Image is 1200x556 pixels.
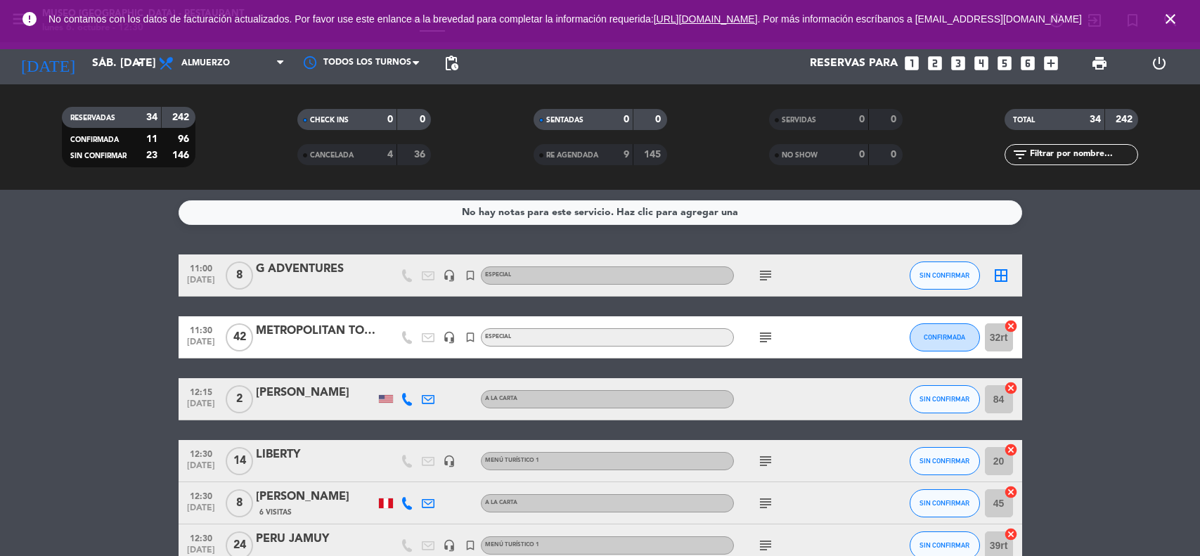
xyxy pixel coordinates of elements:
span: 12:30 [183,487,219,503]
i: filter_list [1012,146,1028,163]
strong: 0 [655,115,664,124]
span: CONFIRMADA [924,333,965,341]
i: cancel [1004,485,1018,499]
span: 11:30 [183,321,219,337]
span: SIN CONFIRMAR [920,499,969,507]
i: headset_mic [443,269,456,282]
span: RESERVADAS [70,115,115,122]
span: [DATE] [183,276,219,292]
i: subject [757,495,774,512]
span: 8 [226,261,253,290]
i: looks_two [926,54,944,72]
button: SIN CONFIRMAR [910,489,980,517]
i: turned_in_not [464,331,477,344]
div: [PERSON_NAME] [256,488,375,506]
span: Especial [485,334,511,340]
span: 11:00 [183,259,219,276]
strong: 11 [146,134,157,144]
span: 42 [226,323,253,351]
i: error [21,11,38,27]
div: G ADVENTURES [256,260,375,278]
button: SIN CONFIRMAR [910,447,980,475]
strong: 0 [624,115,629,124]
a: [URL][DOMAIN_NAME] [654,13,758,25]
strong: 0 [859,150,865,160]
strong: 0 [891,115,899,124]
span: Menú turístico 1 [485,458,539,463]
span: Almuerzo [181,58,230,68]
i: headset_mic [443,455,456,467]
span: 2 [226,385,253,413]
div: No hay notas para este servicio. Haz clic para agregar una [462,205,738,221]
span: SIN CONFIRMAR [920,457,969,465]
i: cancel [1004,527,1018,541]
span: SIN CONFIRMAR [920,271,969,279]
i: arrow_drop_down [131,55,148,72]
span: SIN CONFIRMAR [920,541,969,549]
span: pending_actions [443,55,460,72]
div: PERU JAMUY [256,530,375,548]
i: turned_in_not [464,539,477,552]
i: [DATE] [11,48,85,79]
span: TOTAL [1013,117,1035,124]
span: RE AGENDADA [546,152,598,159]
div: LOG OUT [1130,42,1189,84]
i: headset_mic [443,331,456,344]
i: looks_3 [949,54,967,72]
strong: 0 [387,115,393,124]
div: METROPOLITAN TOURING [256,322,375,340]
i: close [1162,11,1179,27]
i: looks_4 [972,54,991,72]
input: Filtrar por nombre... [1028,147,1137,162]
button: SIN CONFIRMAR [910,261,980,290]
span: No contamos con los datos de facturación actualizados. Por favor use este enlance a la brevedad p... [49,13,1082,25]
strong: 242 [1116,115,1135,124]
i: subject [757,453,774,470]
i: looks_one [903,54,921,72]
i: cancel [1004,443,1018,457]
strong: 0 [420,115,428,124]
span: SIN CONFIRMAR [920,395,969,403]
strong: 23 [146,150,157,160]
button: CONFIRMADA [910,323,980,351]
span: Menú turístico 1 [485,542,539,548]
i: cancel [1004,319,1018,333]
strong: 0 [891,150,899,160]
strong: 145 [644,150,664,160]
div: [PERSON_NAME] [256,384,375,402]
span: 14 [226,447,253,475]
strong: 36 [414,150,428,160]
span: CANCELADA [310,152,354,159]
i: subject [757,267,774,284]
span: CHECK INS [310,117,349,124]
i: looks_5 [995,54,1014,72]
span: [DATE] [183,399,219,415]
span: SIN CONFIRMAR [70,153,127,160]
span: 12:30 [183,529,219,545]
i: cancel [1004,381,1018,395]
strong: 0 [859,115,865,124]
span: print [1091,55,1108,72]
strong: 34 [1090,115,1101,124]
span: Especial [485,272,511,278]
span: [DATE] [183,503,219,519]
i: headset_mic [443,539,456,552]
i: power_settings_new [1151,55,1168,72]
button: SIN CONFIRMAR [910,385,980,413]
i: add_box [1042,54,1060,72]
span: CONFIRMADA [70,136,119,143]
strong: 242 [172,112,192,122]
span: [DATE] [183,461,219,477]
a: . Por más información escríbanos a [EMAIL_ADDRESS][DOMAIN_NAME] [758,13,1082,25]
span: A la carta [485,396,517,401]
strong: 9 [624,150,629,160]
span: SERVIDAS [782,117,816,124]
span: NO SHOW [782,152,818,159]
span: 12:30 [183,445,219,461]
i: subject [757,329,774,346]
i: turned_in_not [464,269,477,282]
span: 12:15 [183,383,219,399]
span: A la carta [485,500,517,505]
span: Reservas para [810,57,898,70]
span: SENTADAS [546,117,583,124]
